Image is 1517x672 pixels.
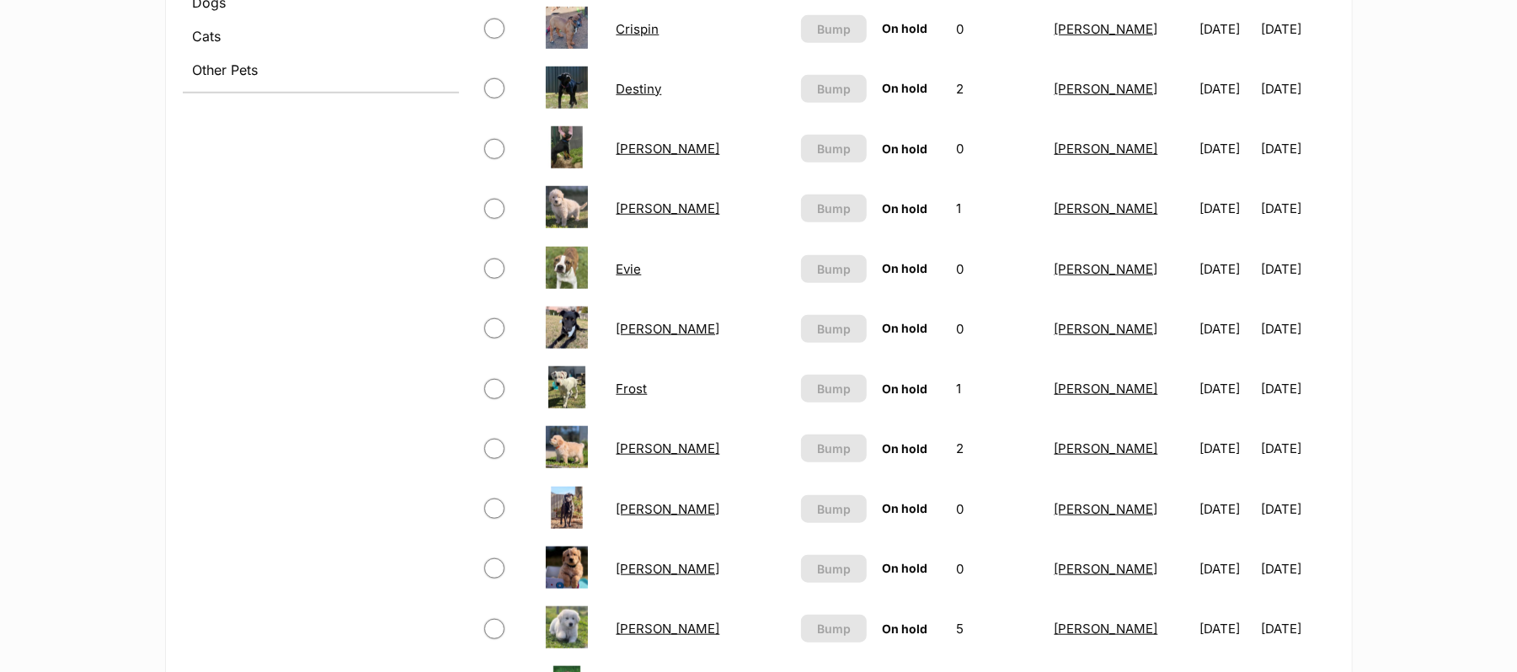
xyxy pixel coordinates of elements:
[1194,360,1260,418] td: [DATE]
[1262,179,1333,237] td: [DATE]
[949,120,1045,178] td: 0
[801,315,867,343] button: Bump
[882,441,927,456] span: On hold
[949,600,1045,658] td: 5
[949,360,1045,418] td: 1
[801,255,867,283] button: Bump
[1194,240,1260,298] td: [DATE]
[183,21,459,51] a: Cats
[1194,300,1260,358] td: [DATE]
[801,615,867,643] button: Bump
[817,440,851,457] span: Bump
[1262,360,1333,418] td: [DATE]
[1055,501,1158,517] a: [PERSON_NAME]
[1262,600,1333,658] td: [DATE]
[183,55,459,85] a: Other Pets
[616,501,719,517] a: [PERSON_NAME]
[1055,381,1158,397] a: [PERSON_NAME]
[817,380,851,397] span: Bump
[882,141,927,156] span: On hold
[882,621,927,636] span: On hold
[801,15,867,43] button: Bump
[616,141,719,157] a: [PERSON_NAME]
[616,561,719,577] a: [PERSON_NAME]
[882,21,927,35] span: On hold
[1194,179,1260,237] td: [DATE]
[882,201,927,216] span: On hold
[801,195,867,222] button: Bump
[949,300,1045,358] td: 0
[817,560,851,578] span: Bump
[1262,540,1333,598] td: [DATE]
[801,135,867,163] button: Bump
[817,500,851,518] span: Bump
[1194,419,1260,477] td: [DATE]
[1262,120,1333,178] td: [DATE]
[801,555,867,583] button: Bump
[1262,300,1333,358] td: [DATE]
[882,81,927,95] span: On hold
[882,381,927,396] span: On hold
[1194,480,1260,538] td: [DATE]
[817,80,851,98] span: Bump
[801,375,867,403] button: Bump
[801,75,867,103] button: Bump
[1194,60,1260,118] td: [DATE]
[949,240,1045,298] td: 0
[616,261,641,277] a: Evie
[616,21,659,37] a: Crispin
[1055,261,1158,277] a: [PERSON_NAME]
[949,480,1045,538] td: 0
[817,620,851,637] span: Bump
[1055,561,1158,577] a: [PERSON_NAME]
[1194,540,1260,598] td: [DATE]
[801,435,867,462] button: Bump
[817,140,851,157] span: Bump
[616,81,661,97] a: Destiny
[817,20,851,38] span: Bump
[1055,321,1158,337] a: [PERSON_NAME]
[817,320,851,338] span: Bump
[949,179,1045,237] td: 1
[882,501,927,515] span: On hold
[1055,440,1158,456] a: [PERSON_NAME]
[801,495,867,523] button: Bump
[1055,621,1158,637] a: [PERSON_NAME]
[616,200,719,216] a: [PERSON_NAME]
[1055,200,1158,216] a: [PERSON_NAME]
[616,381,647,397] a: Frost
[1262,480,1333,538] td: [DATE]
[1055,21,1158,37] a: [PERSON_NAME]
[1055,81,1158,97] a: [PERSON_NAME]
[817,200,851,217] span: Bump
[949,540,1045,598] td: 0
[1194,120,1260,178] td: [DATE]
[949,60,1045,118] td: 2
[1262,240,1333,298] td: [DATE]
[1262,419,1333,477] td: [DATE]
[817,260,851,278] span: Bump
[882,561,927,575] span: On hold
[949,419,1045,477] td: 2
[1055,141,1158,157] a: [PERSON_NAME]
[882,261,927,275] span: On hold
[1194,600,1260,658] td: [DATE]
[616,440,719,456] a: [PERSON_NAME]
[882,321,927,335] span: On hold
[616,621,719,637] a: [PERSON_NAME]
[616,321,719,337] a: [PERSON_NAME]
[1262,60,1333,118] td: [DATE]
